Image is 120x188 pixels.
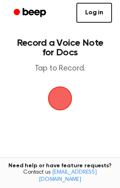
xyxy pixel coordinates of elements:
[14,64,106,74] p: Tap to Record.
[39,170,97,182] a: [EMAIL_ADDRESS][DOMAIN_NAME]
[76,3,112,23] a: Log in
[8,5,53,21] a: Beep
[5,169,115,183] span: Contact us
[14,38,106,57] h1: Record a Voice Note for Docs
[48,86,72,110] img: Beep Logo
